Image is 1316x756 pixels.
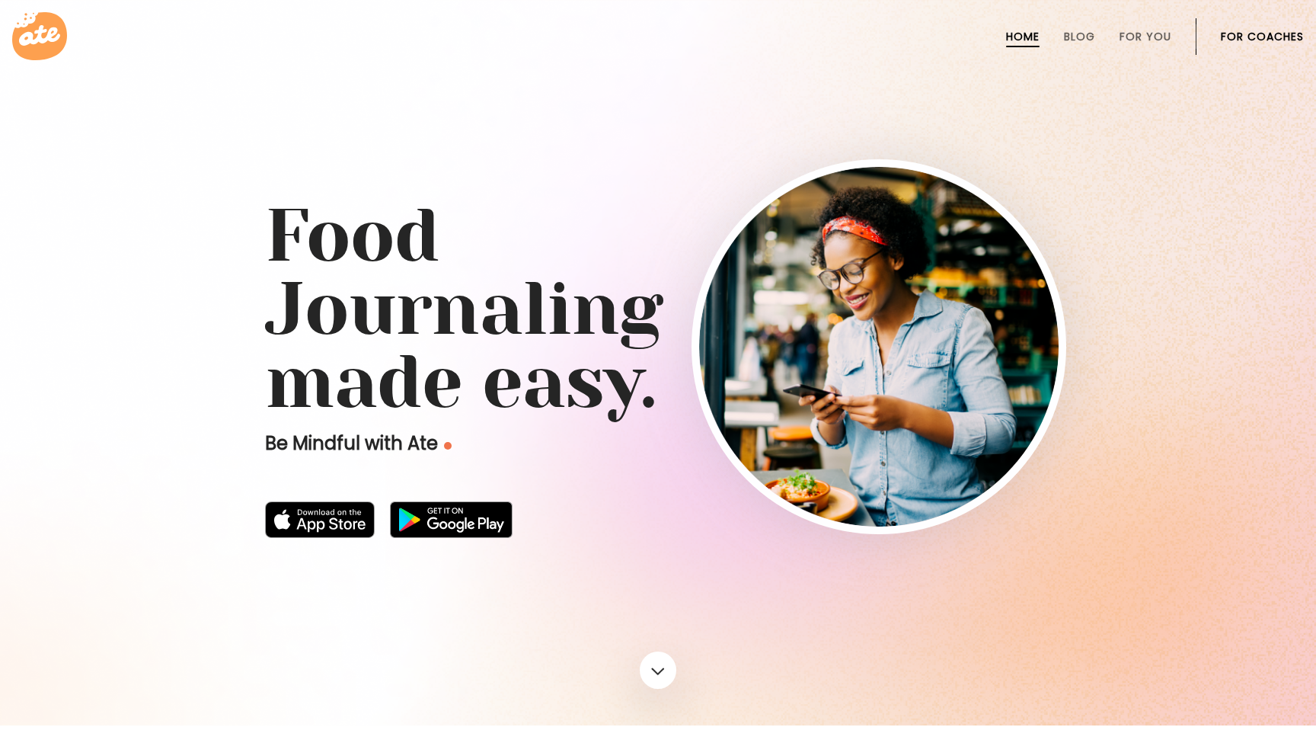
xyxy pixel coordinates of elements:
[1064,30,1095,43] a: Blog
[1221,30,1304,43] a: For Coaches
[390,501,513,538] img: badge-download-google.png
[1120,30,1171,43] a: For You
[699,167,1059,527] img: home-hero-img-rounded.png
[265,200,1051,419] h1: Food Journaling made easy.
[265,431,692,456] p: Be Mindful with Ate
[1006,30,1040,43] a: Home
[265,501,375,538] img: badge-download-apple.svg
